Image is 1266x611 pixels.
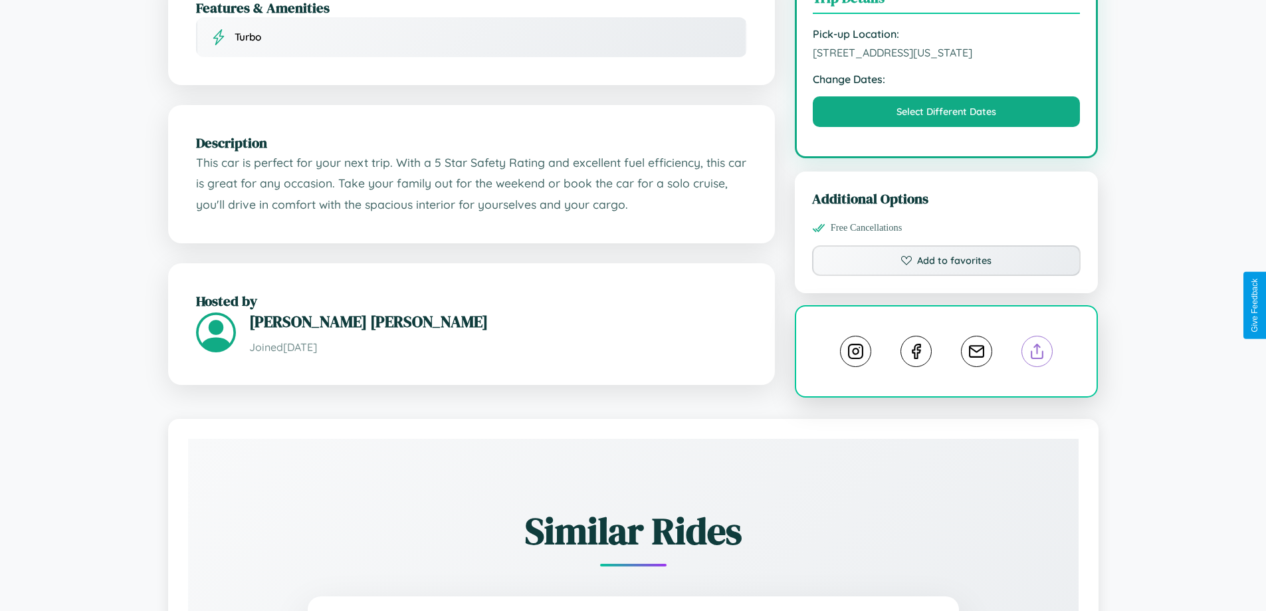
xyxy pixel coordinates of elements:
[812,245,1081,276] button: Add to favorites
[249,338,747,357] p: Joined [DATE]
[812,189,1081,208] h3: Additional Options
[813,46,1081,59] span: [STREET_ADDRESS][US_STATE]
[196,133,747,152] h2: Description
[813,72,1081,86] strong: Change Dates:
[196,291,747,310] h2: Hosted by
[235,31,261,43] span: Turbo
[813,27,1081,41] strong: Pick-up Location:
[831,222,902,233] span: Free Cancellations
[235,505,1032,556] h2: Similar Rides
[196,152,747,215] p: This car is perfect for your next trip. With a 5 Star Safety Rating and excellent fuel efficiency...
[1250,279,1259,332] div: Give Feedback
[249,310,747,332] h3: [PERSON_NAME] [PERSON_NAME]
[813,96,1081,127] button: Select Different Dates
